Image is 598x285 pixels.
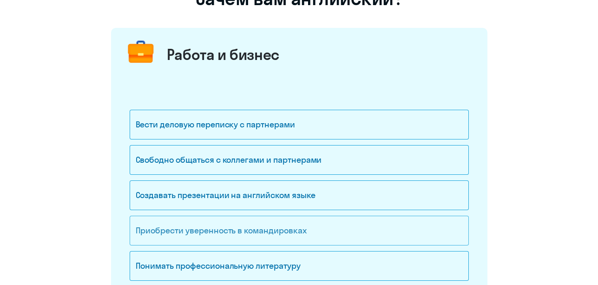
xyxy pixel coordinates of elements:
[130,110,469,139] div: Вести деловую переписку с партнерами
[167,45,280,64] div: Работа и бизнес
[124,35,158,70] img: briefcase.png
[130,180,469,210] div: Создавать презентации на английском языке
[130,251,469,281] div: Понимать профессиональную литературу
[130,216,469,245] div: Приобрести уверенность в командировках
[130,145,469,175] div: Свободно общаться с коллегами и партнерами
